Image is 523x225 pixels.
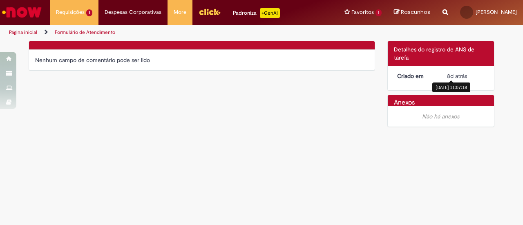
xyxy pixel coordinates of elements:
span: 8d atrás [447,72,467,80]
img: ServiceNow [1,4,43,20]
span: [PERSON_NAME] [476,9,517,16]
img: click_logo_yellow_360x200.png [199,6,221,18]
span: 1 [86,9,92,16]
ul: Trilhas de página [6,25,342,40]
a: Rascunhos [394,9,430,16]
a: Formulário de Atendimento [55,29,115,36]
h2: Anexos [394,99,415,107]
div: Padroniza [233,8,280,18]
span: Rascunhos [401,8,430,16]
span: Requisições [56,8,85,16]
span: Favoritos [351,8,374,16]
span: Detalhes do registro de ANS de tarefa [394,46,474,61]
a: Página inicial [9,29,37,36]
span: Despesas Corporativas [105,8,161,16]
div: Nenhum campo de comentário pode ser lido [35,56,369,64]
p: +GenAi [260,8,280,18]
span: More [174,8,186,16]
div: 20/08/2025 11:07:18 [447,72,485,80]
dt: Criado em [391,72,441,80]
div: [DATE] 11:07:18 [432,82,470,92]
em: Não há anexos [422,113,459,120]
span: 1 [375,9,382,16]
